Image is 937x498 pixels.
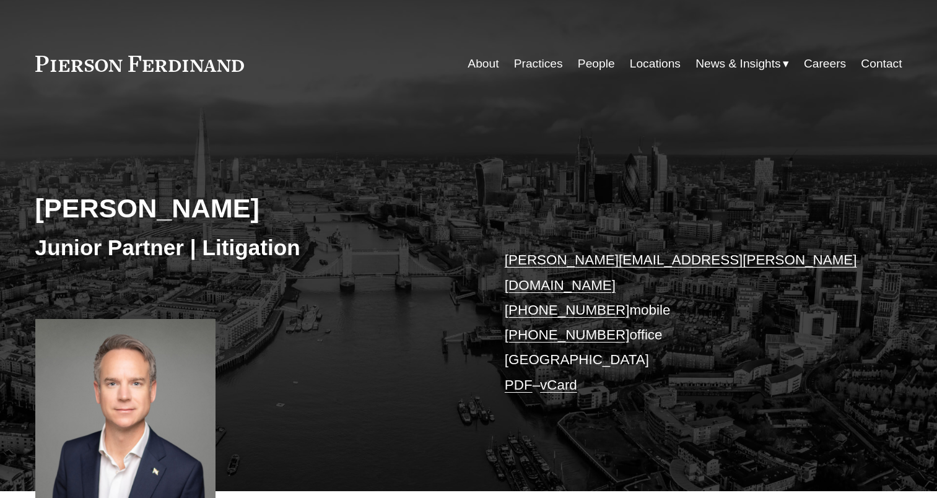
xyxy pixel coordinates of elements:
[35,234,469,261] h3: Junior Partner | Litigation
[861,52,902,76] a: Contact
[505,302,630,318] a: [PHONE_NUMBER]
[35,192,469,224] h2: [PERSON_NAME]
[695,52,789,76] a: folder dropdown
[695,53,781,75] span: News & Insights
[468,52,499,76] a: About
[505,327,630,343] a: [PHONE_NUMBER]
[505,377,533,393] a: PDF
[578,52,615,76] a: People
[505,252,857,292] a: [PERSON_NAME][EMAIL_ADDRESS][PERSON_NAME][DOMAIN_NAME]
[630,52,681,76] a: Locations
[505,248,866,398] p: mobile office [GEOGRAPHIC_DATA] –
[804,52,846,76] a: Careers
[540,377,577,393] a: vCard
[514,52,563,76] a: Practices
